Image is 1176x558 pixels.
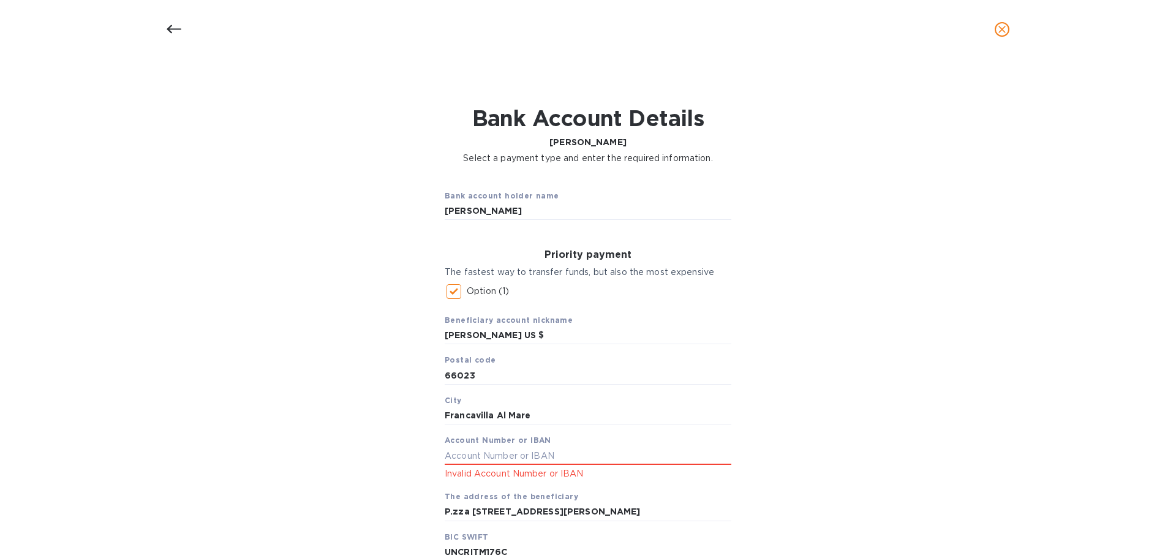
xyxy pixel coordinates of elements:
h3: Priority payment [445,249,731,261]
p: Select a payment type and enter the required information. [463,152,713,165]
input: The address of the beneficiary [445,503,731,521]
input: City [445,407,731,425]
h1: Bank Account Details [463,105,713,131]
input: Postal code [445,366,731,385]
b: Beneficiary account nickname [445,315,573,325]
p: Option (1) [467,285,509,298]
b: City [445,396,462,405]
b: The address of the beneficiary [445,492,578,501]
b: Postal code [445,355,496,364]
button: close [987,15,1017,44]
p: The fastest way to transfer funds, but also the most expensive [445,266,731,279]
b: Account Number or IBAN [445,435,551,445]
b: BIC SWIFT [445,532,489,541]
p: Invalid Account Number or IBAN [445,467,731,481]
b: [PERSON_NAME] [549,137,627,147]
b: Bank account holder name [445,191,559,200]
input: Account Number or IBAN [445,447,731,465]
input: Beneficiary account nickname [445,326,731,345]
